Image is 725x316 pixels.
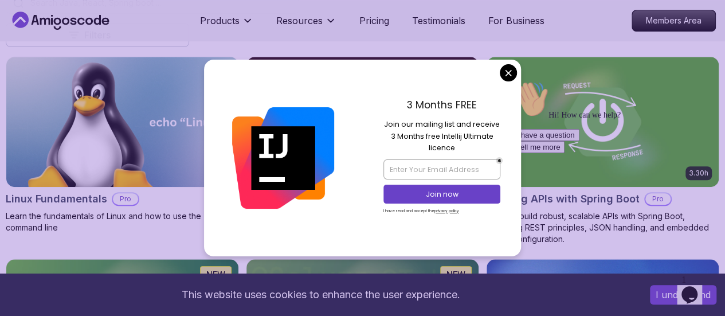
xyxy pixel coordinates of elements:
p: NEW [206,269,225,280]
button: Resources [276,14,336,37]
p: Learn the fundamentals of Linux and how to use the command line [6,210,239,233]
div: 👋Hi! How can we help?I have a questionTell me more [5,5,211,77]
h2: Linux Fundamentals [6,191,107,207]
button: Products [200,14,253,37]
a: Testimonials [412,14,465,28]
button: Tell me more [5,65,57,77]
span: Hi! How can we help? [5,34,113,43]
p: Resources [276,14,323,28]
div: This website uses cookies to enhance the user experience. [9,282,633,307]
p: NEW [446,269,465,280]
iframe: chat widget [677,270,714,305]
img: Advanced Spring Boot card [246,57,479,187]
p: Pro [113,193,138,205]
p: Products [200,14,240,28]
button: I have a question [5,53,72,65]
a: Linux Fundamentals card6.00hLinux FundamentalsProLearn the fundamentals of Linux and how to use t... [6,56,239,233]
button: Accept cookies [650,285,716,305]
a: Advanced Spring Boot card5.18hAdvanced Spring BootProDive deep into Spring Boot with our advanced... [246,56,479,233]
a: Members Area [632,10,716,32]
img: Linux Fundamentals card [6,57,238,187]
p: Members Area [632,10,715,31]
a: Building APIs with Spring Boot card3.30hBuilding APIs with Spring BootProLearn to build robust, s... [486,56,719,245]
iframe: chat widget [507,76,714,264]
a: Pricing [359,14,389,28]
img: :wave: [5,5,41,41]
a: For Business [488,14,544,28]
img: Building APIs with Spring Boot card [487,57,719,187]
